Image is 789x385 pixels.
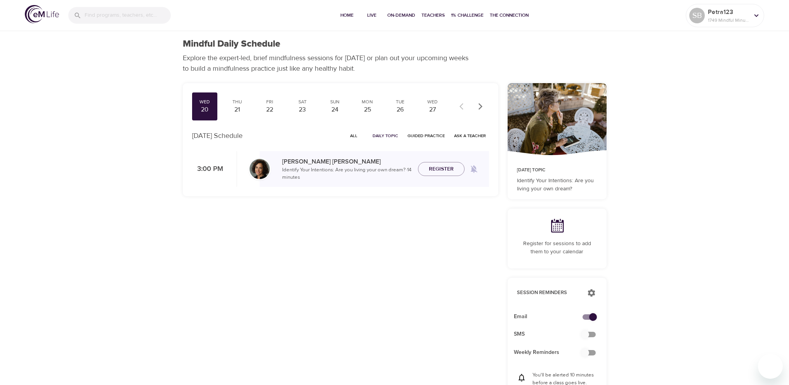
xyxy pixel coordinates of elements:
h1: Mindful Daily Schedule [183,38,280,50]
div: Sat [293,99,312,105]
p: 1749 Mindful Minutes [708,17,749,24]
p: [PERSON_NAME] [PERSON_NAME] [282,157,412,166]
img: logo [25,5,59,23]
div: 25 [358,105,377,114]
span: Live [362,11,381,19]
span: The Connection [490,11,529,19]
button: Daily Topic [369,130,401,142]
p: Register for sessions to add them to your calendar [517,240,597,256]
span: Teachers [421,11,445,19]
span: SMS [514,330,588,338]
div: Fri [260,99,279,105]
div: Wed [195,99,215,105]
input: Find programs, teachers, etc... [85,7,171,24]
div: 20 [195,105,215,114]
div: SB [689,8,705,23]
div: Thu [227,99,247,105]
span: Weekly Reminders [514,348,588,357]
img: Ninette_Hupp-min.jpg [250,159,270,179]
p: [DATE] Topic [517,167,597,174]
button: All [342,130,366,142]
p: Identify Your Intentions: Are you living your own dream? [517,177,597,193]
span: All [345,132,363,139]
div: Tue [390,99,410,105]
span: Home [338,11,356,19]
span: Guided Practice [408,132,445,139]
button: Register [418,162,465,176]
div: Mon [358,99,377,105]
p: [DATE] Schedule [192,131,243,141]
span: Ask a Teacher [454,132,486,139]
span: Daily Topic [373,132,398,139]
div: 24 [325,105,345,114]
span: Email [514,313,588,321]
div: 27 [423,105,442,114]
div: 22 [260,105,279,114]
div: Sun [325,99,345,105]
button: Ask a Teacher [451,130,489,142]
span: Remind me when a class goes live every Wednesday at 3:00 PM [465,160,483,178]
p: Explore the expert-led, brief mindfulness sessions for [DATE] or plan out your upcoming weeks to ... [183,53,474,74]
p: Session Reminders [517,289,579,297]
span: 1% Challenge [451,11,484,19]
p: Petra123 [708,7,749,17]
div: Wed [423,99,442,105]
p: Identify Your Intentions: Are you living your own dream? · 14 minutes [282,166,412,181]
iframe: Button to launch messaging window [758,354,783,379]
div: 21 [227,105,247,114]
span: Register [429,164,454,174]
button: Guided Practice [404,130,448,142]
div: 26 [390,105,410,114]
p: 3:00 PM [192,164,223,174]
div: 23 [293,105,312,114]
span: On-Demand [387,11,415,19]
